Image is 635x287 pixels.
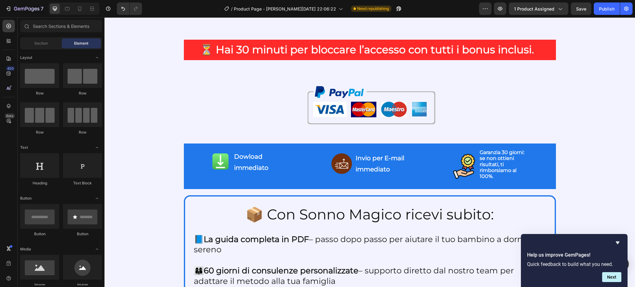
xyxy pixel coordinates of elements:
[527,261,621,267] p: Quick feedback to build what you need.
[231,6,233,12] span: /
[130,134,182,156] p: Dowload immediato
[576,6,586,11] span: Save
[234,6,336,12] span: Product Page - [PERSON_NAME][DATE] 22:06:22
[527,251,621,259] h2: Help us improve GemPages!
[20,231,59,237] div: Button
[20,130,59,135] div: Row
[614,239,621,246] button: Hide survey
[34,41,48,46] span: Section
[99,248,254,258] strong: 60 giorni di consulenze personalizzate
[63,231,102,237] div: Button
[20,145,28,150] span: Text
[5,113,15,118] div: Beta
[2,2,46,15] button: 7
[514,6,554,12] span: 1 product assigned
[599,6,615,12] div: Publish
[20,180,59,186] div: Heading
[63,180,102,186] div: Text Block
[347,136,372,162] img: gempages_549359585001997509-aa4167aa-ce3b-40cd-b574-67c18ecc0701.png
[375,132,420,162] span: Garanzia 30 giorni: se non ottieni risultati, ti rimborsiamo al 100%.
[108,136,124,152] img: gempages_549359585001997509-9bddfa91-7257-4a83-a207-33fd6559574e.png
[63,130,102,135] div: Row
[602,272,621,282] button: Next question
[20,196,32,201] span: Button
[357,6,389,11] span: Need republishing
[594,2,620,15] button: Publish
[74,41,88,46] span: Element
[99,217,204,227] strong: La guida completa in PDF
[104,17,635,287] iframe: Design area
[571,2,591,15] button: Save
[6,66,15,71] div: 450
[20,55,32,60] span: Layout
[86,188,445,206] p: 📦 Con Sonno Magico ricevi subito:
[20,20,102,32] input: Search Sections & Elements
[193,63,338,115] img: gempages_549359585001997509-edbf469f-6372-4ce0-a34d-bc1c941b7716.png
[92,53,102,63] span: Toggle open
[92,193,102,203] span: Toggle open
[41,5,43,12] p: 7
[92,244,102,254] span: Toggle open
[86,187,445,207] h2: Rich Text Editor. Editing area: main
[20,91,59,96] div: Row
[117,2,142,15] div: Undo/Redo
[509,2,568,15] button: 1 product assigned
[251,135,301,157] p: Invio per E-mail immediato
[92,143,102,152] span: Toggle open
[527,239,621,282] div: Help us improve GemPages!
[20,246,31,252] span: Media
[63,91,102,96] div: Row
[227,136,247,157] img: gempages_549359585001997509-ec0c0516-ca50-4ca6-870c-4c39771750d9.png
